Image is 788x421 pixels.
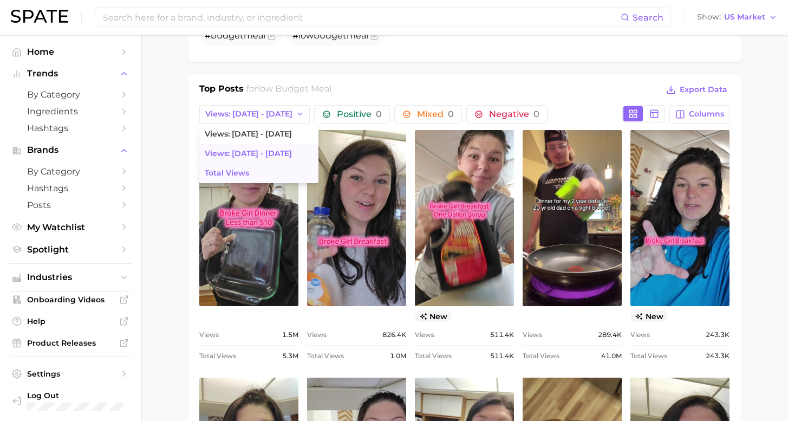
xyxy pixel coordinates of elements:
[630,310,668,322] span: new
[199,349,236,362] span: Total Views
[9,197,132,213] a: Posts
[9,241,132,258] a: Spotlight
[199,82,244,99] h1: Top Posts
[523,328,542,341] span: Views
[27,391,123,400] span: Log Out
[9,86,132,103] a: by Category
[706,349,730,362] span: 243.3k
[205,129,292,139] span: Views: [DATE] - [DATE]
[27,316,114,326] span: Help
[9,163,132,180] a: by Category
[9,142,132,158] button: Brands
[307,328,327,341] span: Views
[27,244,114,255] span: Spotlight
[27,183,114,193] span: Hashtags
[27,338,114,348] span: Product Releases
[268,31,276,40] button: Flag as miscategorized or irrelevant
[697,14,721,20] span: Show
[415,310,452,322] span: new
[9,366,132,382] a: Settings
[258,83,331,94] span: low budget meal
[27,106,114,116] span: Ingredients
[27,369,114,379] span: Settings
[27,273,114,282] span: Industries
[669,105,730,124] button: Columns
[415,328,434,341] span: Views
[282,328,298,341] span: 1.5m
[199,328,219,341] span: Views
[27,295,114,305] span: Onboarding Videos
[199,125,318,183] ul: Views: [DATE] - [DATE]
[102,8,621,27] input: Search here for a brand, industry, or ingredient
[27,89,114,100] span: by Category
[314,30,347,41] span: budget
[292,30,368,41] span: #
[601,349,622,362] span: 41.0m
[370,31,379,40] button: Flag as miscategorized or irrelevant
[376,109,382,119] span: 0
[199,105,310,124] button: Views: [DATE] - [DATE]
[27,145,114,155] span: Brands
[9,387,132,414] a: Log out. Currently logged in with e-mail alyssa@spate.nyc.
[211,30,244,41] span: budget
[523,349,559,362] span: Total Views
[9,292,132,308] a: Onboarding Videos
[533,109,539,119] span: 0
[9,103,132,120] a: Ingredients
[633,12,663,23] span: Search
[382,328,406,341] span: 826.4k
[390,349,406,362] span: 1.0m
[205,149,292,158] span: Views: [DATE] - [DATE]
[706,328,730,341] span: 243.3k
[27,69,114,79] span: Trends
[663,82,730,98] button: Export Data
[9,66,132,82] button: Trends
[630,328,650,341] span: Views
[27,222,114,232] span: My Watchlist
[490,349,514,362] span: 511.4k
[282,349,298,362] span: 5.3m
[27,166,114,177] span: by Category
[246,82,331,99] h2: for
[448,109,454,119] span: 0
[630,349,667,362] span: Total Views
[205,30,265,41] span: #
[689,109,724,119] span: Columns
[205,169,249,178] span: Total Views
[205,109,292,119] span: Views: [DATE] - [DATE]
[298,30,314,41] span: low
[9,180,132,197] a: Hashtags
[415,349,452,362] span: Total Views
[724,14,765,20] span: US Market
[680,85,727,94] span: Export Data
[417,110,454,119] span: Mixed
[244,30,265,41] span: meal
[9,313,132,329] a: Help
[490,328,514,341] span: 511.4k
[11,10,68,23] img: SPATE
[9,120,132,137] a: Hashtags
[694,10,780,24] button: ShowUS Market
[27,123,114,133] span: Hashtags
[27,47,114,57] span: Home
[9,43,132,60] a: Home
[307,349,344,362] span: Total Views
[9,219,132,236] a: My Watchlist
[27,200,114,210] span: Posts
[347,30,368,41] span: meal
[489,110,539,119] span: Negative
[9,269,132,286] button: Industries
[337,110,382,119] span: Positive
[598,328,622,341] span: 289.4k
[9,335,132,351] a: Product Releases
